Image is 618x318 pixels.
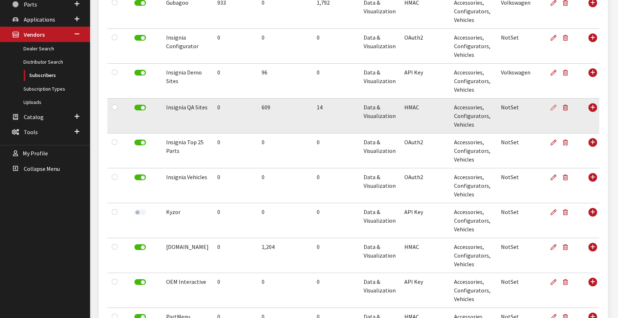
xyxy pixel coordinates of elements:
td: 1,204 [257,238,312,273]
td: NotSet [497,273,546,308]
td: 0 [312,64,359,99]
td: Accessories, Configurators, Vehicles [450,29,497,64]
td: Use Enter key to show more/less [583,238,599,273]
td: Insignia Configurator [162,29,213,64]
td: NotSet [497,29,546,64]
td: Data & Visualization [359,168,400,203]
td: Data & Visualization [359,133,400,168]
td: 0 [213,29,257,64]
td: 0 [257,133,312,168]
td: OAuth2 [400,133,450,168]
td: 0 [312,168,359,203]
td: Insignia QA Sites [162,99,213,133]
label: Deactivate Subscriber [134,279,146,285]
span: Vendors [24,31,45,38]
a: Edit Subscriber [550,168,560,186]
td: 0 [312,273,359,308]
button: Delete Subscriber [560,29,574,47]
span: Tools [24,128,38,136]
td: 0 [213,168,257,203]
td: Accessories, Configurators, Vehicles [450,203,497,238]
td: Data & Visualization [359,64,400,99]
td: 0 [213,238,257,273]
button: Delete Subscriber [560,168,574,186]
td: Use Enter key to show more/less [583,64,599,99]
td: Use Enter key to show more/less [583,168,599,203]
td: Insignia Demo Sites [162,64,213,99]
td: HMAC [400,99,450,133]
td: 0 [257,273,312,308]
td: Use Enter key to show more/less [583,203,599,238]
span: Applications [24,16,55,23]
td: Insignia Vehicles [162,168,213,203]
label: Deactivate Subscriber [134,244,146,250]
td: [DOMAIN_NAME] [162,238,213,273]
td: 0 [213,273,257,308]
td: Accessories, Configurators, Vehicles [450,168,497,203]
a: Edit Subscriber [550,64,560,82]
label: Deactivate Subscriber [134,174,146,180]
span: My Profile [23,150,48,157]
a: Edit Subscriber [550,238,560,256]
td: 14 [312,99,359,133]
td: 0 [312,238,359,273]
button: Delete Subscriber [560,133,574,151]
td: Data & Visualization [359,29,400,64]
td: 96 [257,64,312,99]
button: Delete Subscriber [560,64,574,82]
td: 0 [213,203,257,238]
td: Data & Visualization [359,273,400,308]
td: 0 [312,29,359,64]
td: Volkswagen [497,64,546,99]
td: 0 [213,133,257,168]
a: Edit Subscriber [550,273,560,291]
td: NotSet [497,238,546,273]
td: NotSet [497,203,546,238]
label: Deactivate Subscriber [134,140,146,145]
td: API Key [400,273,450,308]
td: 0 [257,29,312,64]
td: NotSet [497,168,546,203]
td: Kyzor [162,203,213,238]
td: Insignia Top 25 Parts [162,133,213,168]
button: Delete Subscriber [560,273,574,291]
td: 0 [257,203,312,238]
span: Catalog [24,113,44,121]
td: Use Enter key to show more/less [583,29,599,64]
td: 0 [257,168,312,203]
button: Delete Subscriber [560,203,574,221]
label: Deactivate Subscriber [134,70,146,76]
label: Deactivate Subscriber [134,105,146,110]
label: Activate Subscriber [134,209,146,215]
td: OAuth2 [400,29,450,64]
button: Delete Subscriber [560,99,574,117]
a: Edit Subscriber [550,203,560,221]
td: Data & Visualization [359,99,400,133]
td: 0 [312,133,359,168]
td: Accessories, Configurators, Vehicles [450,133,497,168]
td: Accessories, Configurators, Vehicles [450,64,497,99]
td: Accessories, Configurators, Vehicles [450,273,497,308]
span: Collapse Menu [24,165,60,172]
td: NotSet [497,133,546,168]
td: Use Enter key to show more/less [583,133,599,168]
td: OAuth2 [400,168,450,203]
td: API Key [400,203,450,238]
label: Deactivate Subscriber [134,35,146,41]
td: NotSet [497,99,546,133]
td: 609 [257,99,312,133]
td: 0 [312,203,359,238]
span: Parts [24,1,37,8]
td: Use Enter key to show more/less [583,273,599,308]
td: OEM Interactive [162,273,213,308]
td: API Key [400,64,450,99]
a: Edit Subscriber [550,99,560,117]
td: Data & Visualization [359,238,400,273]
td: Accessories, Configurators, Vehicles [450,99,497,133]
td: Data & Visualization [359,203,400,238]
td: 0 [213,99,257,133]
button: Delete Subscriber [560,238,574,256]
td: 0 [213,64,257,99]
td: Use Enter key to show more/less [583,99,599,133]
a: Edit Subscriber [550,29,560,47]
